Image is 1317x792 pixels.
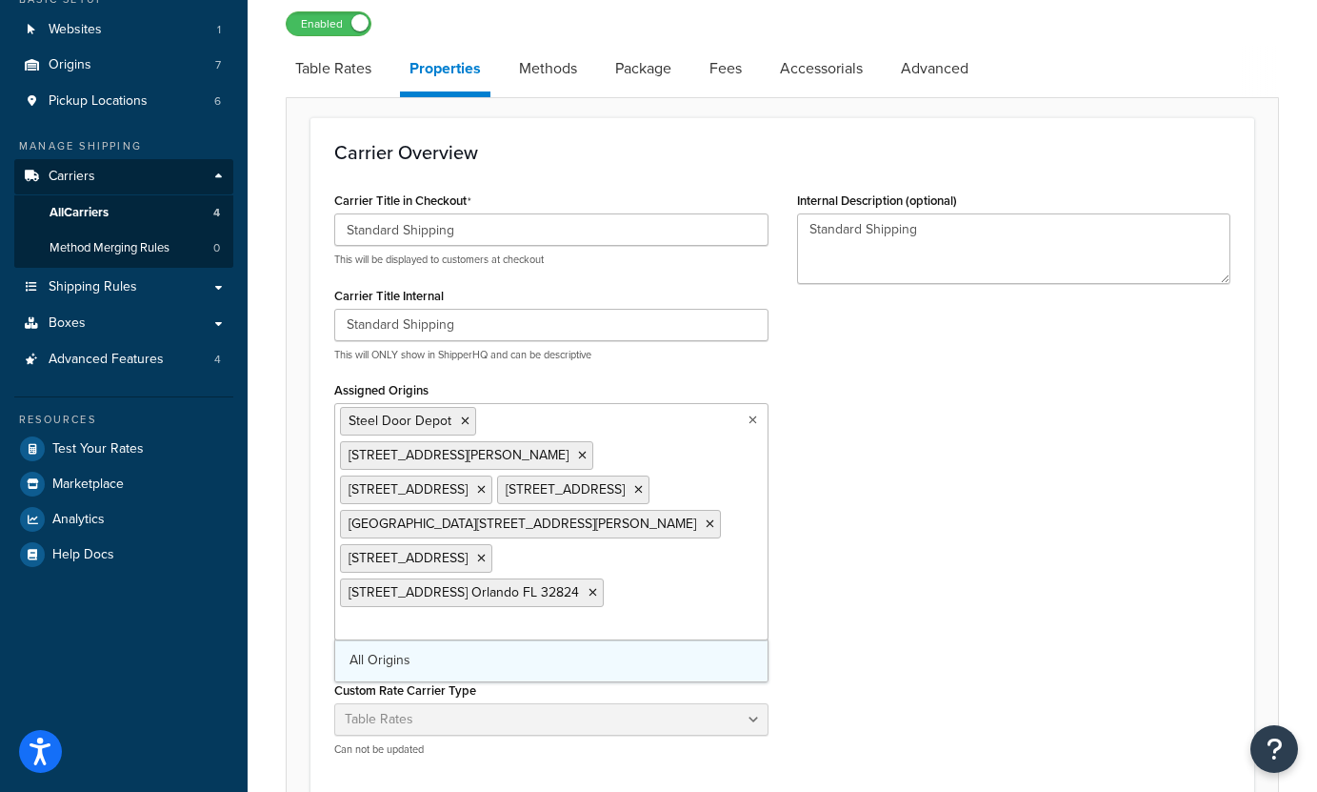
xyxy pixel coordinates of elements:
[49,315,86,332] span: Boxes
[14,12,233,48] a: Websites1
[334,683,476,698] label: Custom Rate Carrier Type
[217,22,221,38] span: 1
[400,46,490,97] a: Properties
[349,650,410,670] span: All Origins
[49,279,137,295] span: Shipping Rules
[349,411,451,431] span: Steel Door Depot
[335,640,768,681] a: All Origins
[14,432,233,466] a: Test Your Rates
[334,289,444,303] label: Carrier Title Internal
[349,548,468,568] span: [STREET_ADDRESS]
[52,477,124,493] span: Marketplace
[52,547,114,563] span: Help Docs
[334,348,768,362] p: This will ONLY show in ShipperHQ and can be descriptive
[770,46,872,91] a: Accessorials
[14,342,233,377] li: Advanced Features
[334,193,471,209] label: Carrier Title in Checkout
[49,22,102,38] span: Websites
[606,46,681,91] a: Package
[14,159,233,194] a: Carriers
[14,270,233,305] a: Shipping Rules
[286,46,381,91] a: Table Rates
[52,512,105,528] span: Analytics
[14,84,233,119] a: Pickup Locations6
[509,46,587,91] a: Methods
[52,441,144,457] span: Test Your Rates
[14,12,233,48] li: Websites
[14,231,233,266] a: Method Merging Rules0
[506,479,625,499] span: [STREET_ADDRESS]
[14,538,233,572] a: Help Docs
[349,479,468,499] span: [STREET_ADDRESS]
[214,352,221,368] span: 4
[14,84,233,119] li: Pickup Locations
[334,383,429,397] label: Assigned Origins
[14,48,233,83] li: Origins
[14,138,233,154] div: Manage Shipping
[334,253,768,267] p: This will be displayed to customers at checkout
[14,467,233,501] a: Marketplace
[797,193,957,208] label: Internal Description (optional)
[14,502,233,537] a: Analytics
[14,306,233,341] a: Boxes
[213,240,220,256] span: 0
[349,582,579,602] span: [STREET_ADDRESS] Orlando FL 32824
[14,231,233,266] li: Method Merging Rules
[287,12,370,35] label: Enabled
[349,514,696,534] span: [GEOGRAPHIC_DATA][STREET_ADDRESS][PERSON_NAME]
[14,342,233,377] a: Advanced Features4
[349,445,569,465] span: [STREET_ADDRESS][PERSON_NAME]
[797,213,1231,284] textarea: Standard Shipping
[891,46,978,91] a: Advanced
[14,195,233,231] a: AllCarriers4
[49,57,91,73] span: Origins
[14,412,233,428] div: Resources
[214,93,221,110] span: 6
[49,169,95,185] span: Carriers
[700,46,751,91] a: Fees
[49,93,148,110] span: Pickup Locations
[334,742,768,757] p: Can not be updated
[50,240,170,256] span: Method Merging Rules
[14,159,233,268] li: Carriers
[1250,725,1298,773] button: Open Resource Center
[14,48,233,83] a: Origins7
[50,205,109,221] span: All Carriers
[215,57,221,73] span: 7
[334,142,1230,163] h3: Carrier Overview
[213,205,220,221] span: 4
[49,352,164,368] span: Advanced Features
